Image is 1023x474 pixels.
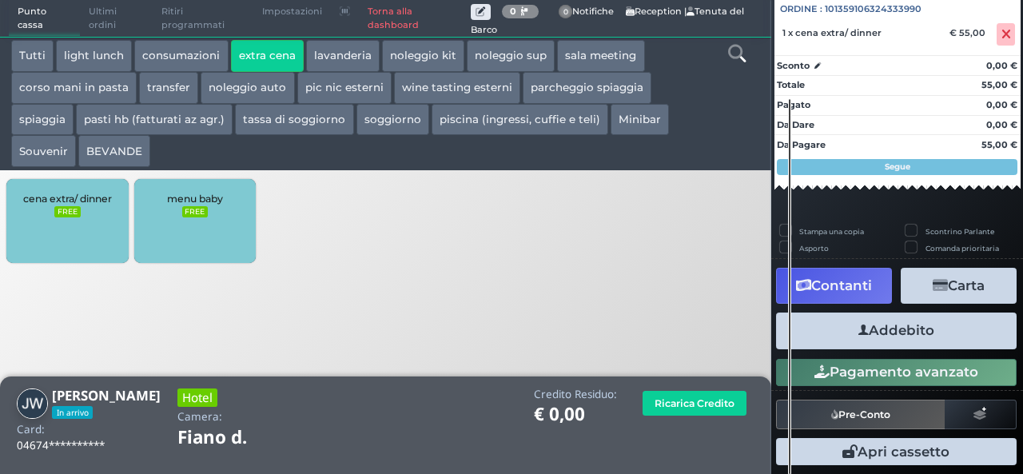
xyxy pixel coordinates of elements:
span: cena extra/ dinner [23,193,112,205]
strong: Pagato [777,99,810,110]
span: Ritiri programmati [153,1,253,37]
button: Souvenir [11,135,76,167]
h4: Camera: [177,411,222,423]
button: Apri cassetto [776,438,1017,465]
button: Carta [901,268,1017,304]
strong: Da Pagare [777,139,826,150]
img: Jurrian Wovenne [17,388,48,420]
button: Ricarica Credito [643,391,746,416]
strong: Totale [777,79,805,90]
button: pic nic esterni [297,72,392,104]
a: Torna alla dashboard [359,1,470,37]
strong: 0,00 € [986,60,1017,71]
button: consumazioni [134,40,228,72]
button: spiaggia [11,104,74,136]
label: Scontrino Parlante [925,226,994,237]
button: soggiorno [356,104,429,136]
span: Ultimi ordini [80,1,153,37]
button: Contanti [776,268,892,304]
h1: Fiano d. [177,428,292,448]
span: Impostazioni [253,1,331,23]
strong: Segue [885,161,910,172]
button: lavanderia [306,40,380,72]
button: Tutti [11,40,54,72]
small: FREE [54,206,80,217]
strong: Da Dare [777,119,814,130]
span: Punto cassa [9,1,81,37]
button: Pre-Conto [776,400,945,428]
button: sala meeting [557,40,644,72]
strong: Sconto [777,59,810,73]
h4: Card: [17,424,45,436]
span: menu baby [167,193,223,205]
h3: Hotel [177,388,217,407]
button: noleggio kit [382,40,464,72]
button: pasti hb (fatturati az agr.) [76,104,233,136]
button: wine tasting esterni [394,72,520,104]
button: noleggio auto [201,72,294,104]
button: corso mani in pasta [11,72,137,104]
span: In arrivo [52,406,93,419]
h1: € 0,00 [534,404,617,424]
button: tassa di soggiorno [235,104,353,136]
button: transfer [139,72,198,104]
span: Ordine : [780,2,822,16]
b: [PERSON_NAME] [52,386,161,404]
small: FREE [182,206,208,217]
div: € 55,00 [947,27,993,38]
span: 101359106324333990 [825,2,921,16]
button: Pagamento avanzato [776,359,1017,386]
button: Addebito [776,313,1017,349]
label: Comanda prioritaria [925,243,999,253]
span: 0 [559,5,573,19]
button: light lunch [56,40,132,72]
button: extra cena [231,40,304,72]
label: Asporto [799,243,829,253]
button: BEVANDE [78,135,150,167]
strong: 55,00 € [981,79,1017,90]
strong: 55,00 € [981,139,1017,150]
button: piscina (ingressi, cuffie e teli) [432,104,608,136]
b: 0 [510,6,516,17]
button: noleggio sup [467,40,555,72]
button: Minibar [611,104,669,136]
span: 1 x cena extra/ dinner [782,27,882,38]
button: parcheggio spiaggia [523,72,651,104]
h4: Credito Residuo: [534,388,617,400]
strong: 0,00 € [986,99,1017,110]
strong: 0,00 € [986,119,1017,130]
label: Stampa una copia [799,226,864,237]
